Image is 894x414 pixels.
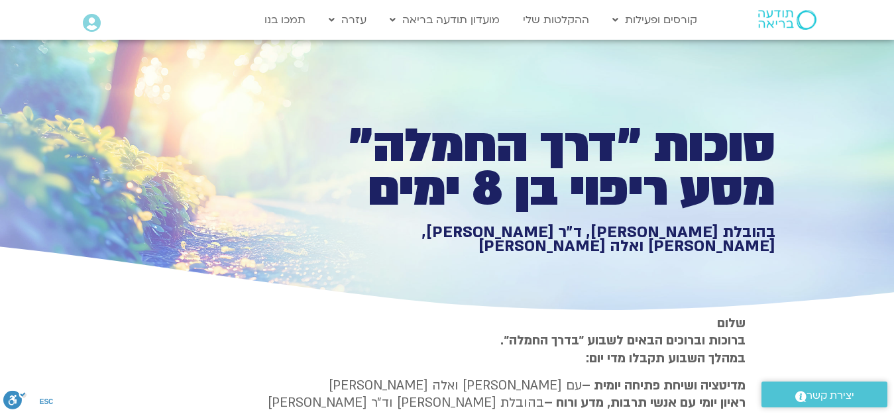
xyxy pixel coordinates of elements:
b: ראיון יומי עם אנשי תרבות, מדע ורוח – [544,394,746,411]
strong: מדיטציה ושיחת פתיחה יומית – [582,377,746,394]
a: מועדון תודעה בריאה [383,7,506,32]
h1: בהובלת [PERSON_NAME], ד״ר [PERSON_NAME], [PERSON_NAME] ואלה [PERSON_NAME] [316,225,775,254]
strong: שלום [717,315,746,332]
a: ההקלטות שלי [516,7,596,32]
a: קורסים ופעילות [606,7,704,32]
img: תודעה בריאה [758,10,816,30]
a: עזרה [322,7,373,32]
h1: סוכות ״דרך החמלה״ מסע ריפוי בן 8 ימים [316,125,775,211]
a: יצירת קשר [761,382,887,407]
span: יצירת קשר [807,387,854,405]
strong: ברוכות וברוכים הבאים לשבוע ״בדרך החמלה״. במהלך השבוע תקבלו מדי יום: [500,332,746,366]
a: תמכו בנו [258,7,312,32]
